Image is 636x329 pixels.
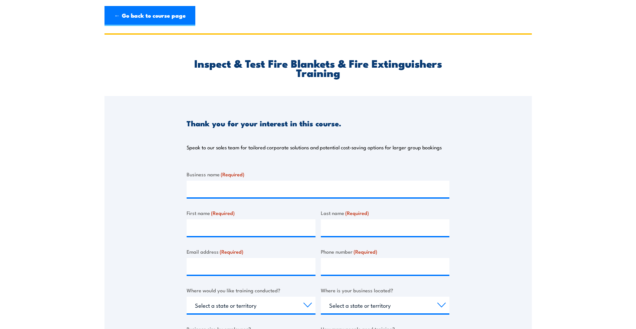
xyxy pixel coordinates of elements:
[187,209,315,217] label: First name
[211,209,235,216] span: (Required)
[321,286,450,294] label: Where is your business located?
[354,248,377,255] span: (Required)
[104,6,195,26] a: ← Go back to course page
[187,286,315,294] label: Where would you like training conducted?
[321,209,450,217] label: Last name
[187,144,442,151] p: Speak to our sales team for tailored corporate solutions and potential cost-saving options for la...
[187,119,341,127] h3: Thank you for your interest in this course.
[187,248,315,255] label: Email address
[187,170,449,178] label: Business name
[220,248,243,255] span: (Required)
[321,248,450,255] label: Phone number
[221,170,244,178] span: (Required)
[187,58,449,77] h2: Inspect & Test Fire Blankets & Fire Extinguishers Training
[345,209,369,216] span: (Required)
